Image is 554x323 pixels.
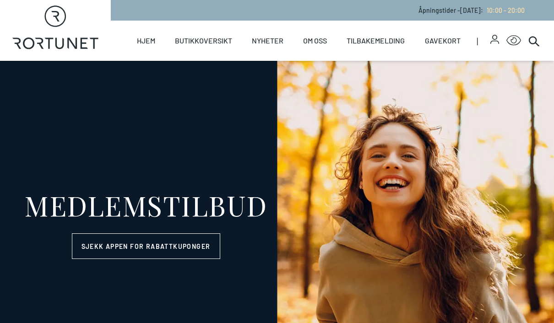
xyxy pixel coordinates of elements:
[137,21,155,61] a: Hjem
[418,5,525,15] p: Åpningstider - [DATE] :
[72,233,220,259] a: Sjekk appen for rabattkuponger
[425,21,461,61] a: Gavekort
[506,33,521,48] button: Open Accessibility Menu
[24,191,267,219] div: MEDLEMSTILBUD
[477,21,490,61] span: |
[487,6,525,14] span: 10:00 - 20:00
[175,21,232,61] a: Butikkoversikt
[252,21,283,61] a: Nyheter
[303,21,327,61] a: Om oss
[483,6,525,14] a: 10:00 - 20:00
[347,21,405,61] a: Tilbakemelding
